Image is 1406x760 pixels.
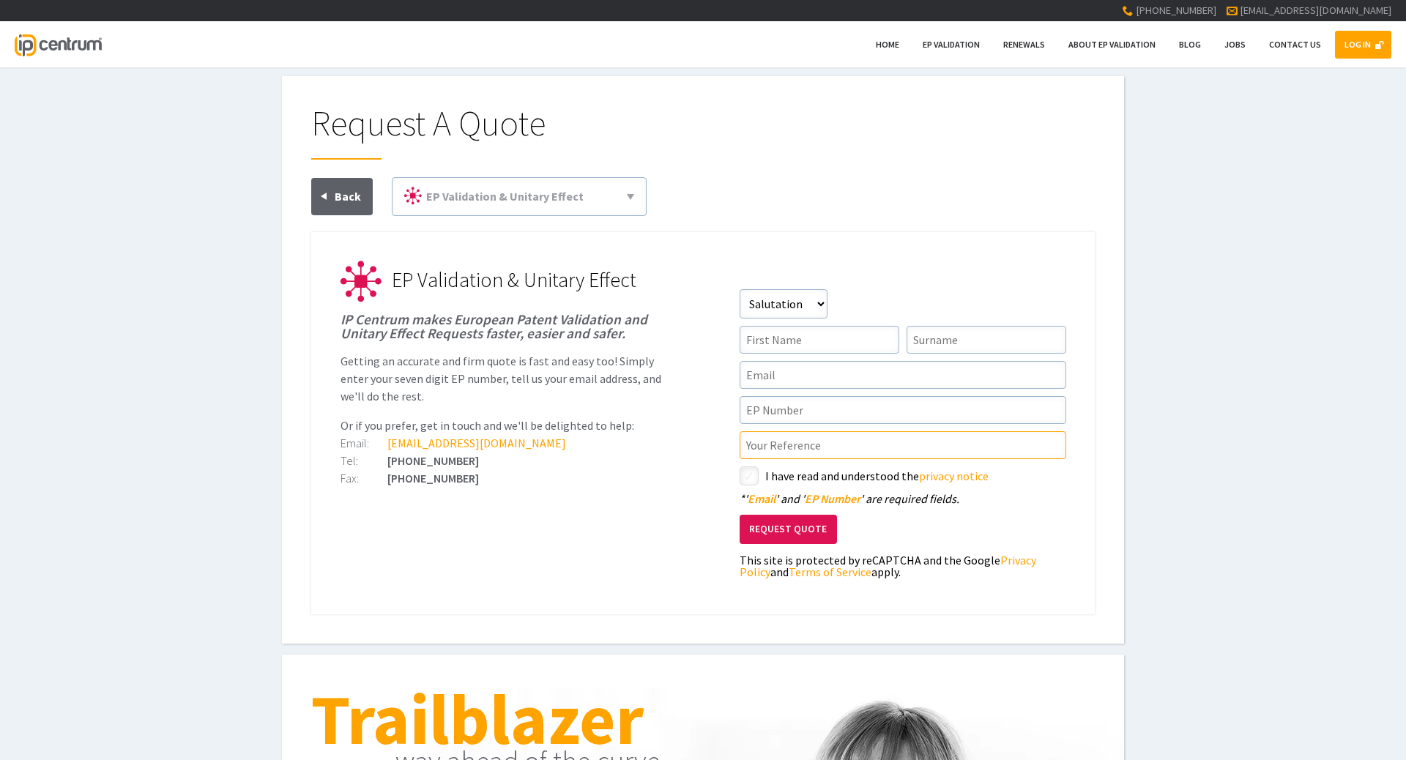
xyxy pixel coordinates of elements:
[1224,39,1246,50] span: Jobs
[1215,31,1255,59] a: Jobs
[740,466,759,485] label: styled-checkbox
[913,31,989,59] a: EP Validation
[341,417,667,434] p: Or if you prefer, get in touch and we'll be delighted to help:
[15,21,101,67] a: IP Centrum
[311,178,373,215] a: Back
[866,31,909,59] a: Home
[335,189,361,204] span: Back
[1240,4,1391,17] a: [EMAIL_ADDRESS][DOMAIN_NAME]
[341,455,387,466] div: Tel:
[740,554,1066,578] div: This site is protected by reCAPTCHA and the Google and apply.
[341,437,387,449] div: Email:
[994,31,1054,59] a: Renewals
[341,455,667,466] div: [PHONE_NUMBER]
[748,491,775,506] span: Email
[1068,39,1156,50] span: About EP Validation
[740,396,1066,424] input: EP Number
[1179,39,1201,50] span: Blog
[426,189,584,204] span: EP Validation & Unitary Effect
[387,436,566,450] a: [EMAIL_ADDRESS][DOMAIN_NAME]
[392,267,636,293] span: EP Validation & Unitary Effect
[311,105,1095,160] h1: Request A Quote
[919,469,989,483] a: privacy notice
[765,466,1066,485] label: I have read and understood the
[740,326,899,354] input: First Name
[1003,39,1045,50] span: Renewals
[789,565,871,579] a: Terms of Service
[740,361,1066,389] input: Email
[1169,31,1210,59] a: Blog
[1136,4,1216,17] span: [PHONE_NUMBER]
[740,553,1036,579] a: Privacy Policy
[341,313,667,340] h1: IP Centrum makes European Patent Validation and Unitary Effect Requests faster, easier and safer.
[1260,31,1331,59] a: Contact Us
[1059,31,1165,59] a: About EP Validation
[740,431,1066,459] input: Your Reference
[876,39,899,50] span: Home
[341,472,667,484] div: [PHONE_NUMBER]
[1335,31,1391,59] a: LOG IN
[923,39,980,50] span: EP Validation
[740,493,1066,504] div: ' ' and ' ' are required fields.
[341,352,667,405] p: Getting an accurate and firm quote is fast and easy too! Simply enter your seven digit EP number,...
[907,326,1066,354] input: Surname
[740,515,837,545] button: Request Quote
[805,491,860,506] span: EP Number
[341,472,387,484] div: Fax:
[1269,39,1321,50] span: Contact Us
[398,184,640,209] a: EP Validation & Unitary Effect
